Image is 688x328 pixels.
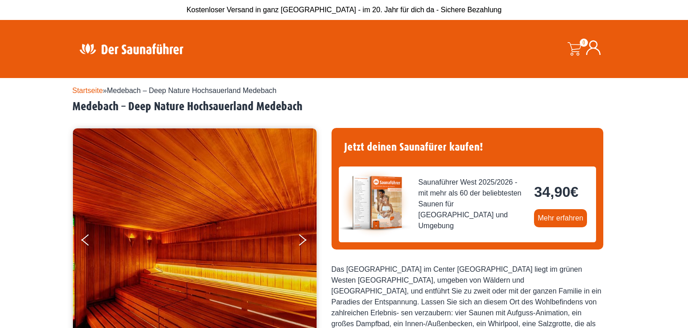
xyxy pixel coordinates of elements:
span: € [570,184,578,200]
h4: Jetzt deinen Saunafürer kaufen! [339,135,596,159]
span: Kostenloser Versand in ganz [GEOGRAPHIC_DATA] - im 20. Jahr für dich da - Sichere Bezahlung [187,6,502,14]
span: » [72,87,277,94]
button: Next [297,230,320,253]
h2: Medebach – Deep Nature Hochsauerland Medebach [72,100,616,114]
a: Mehr erfahren [534,209,587,227]
a: Startseite [72,87,103,94]
span: Saunaführer West 2025/2026 - mit mehr als 60 der beliebtesten Saunen für [GEOGRAPHIC_DATA] und Um... [419,177,527,231]
span: Medebach – Deep Nature Hochsauerland Medebach [107,87,276,94]
img: der-saunafuehrer-2025-west.jpg [339,166,411,239]
bdi: 34,90 [534,184,578,200]
span: 0 [580,39,588,47]
button: Previous [82,230,104,253]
